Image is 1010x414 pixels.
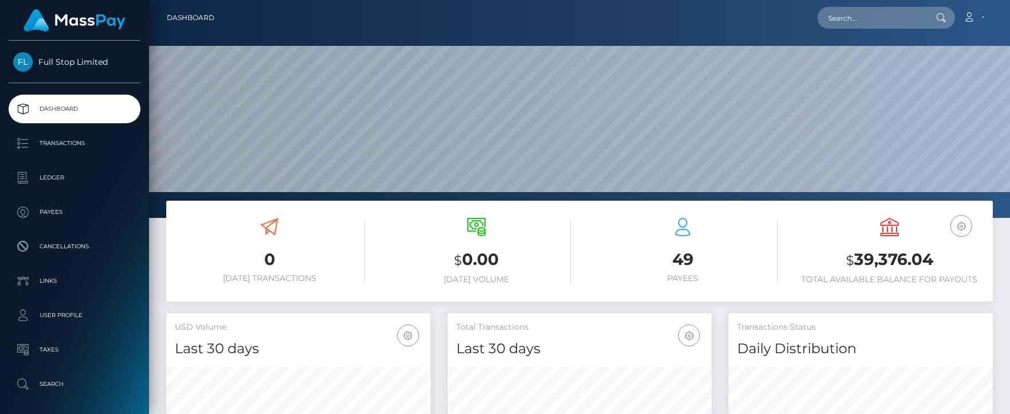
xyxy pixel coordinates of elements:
[454,252,462,268] small: $
[846,252,854,268] small: $
[737,339,984,359] h4: Daily Distribution
[382,275,571,284] h6: [DATE] Volume
[13,272,136,290] p: Links
[588,274,778,283] h6: Payees
[456,322,703,333] h5: Total Transactions
[9,163,140,192] a: Ledger
[456,339,703,359] h4: Last 30 days
[382,248,571,272] h3: 0.00
[175,248,365,271] h3: 0
[9,95,140,123] a: Dashboard
[175,322,422,333] h5: USD Volume
[9,370,140,399] a: Search
[9,198,140,226] a: Payees
[13,169,136,186] p: Ledger
[737,322,984,333] h5: Transactions Status
[13,135,136,152] p: Transactions
[9,232,140,261] a: Cancellations
[13,238,136,255] p: Cancellations
[9,335,140,364] a: Taxes
[175,274,365,283] h6: [DATE] Transactions
[588,248,778,271] h3: 49
[9,129,140,158] a: Transactions
[175,339,422,359] h4: Last 30 days
[9,57,140,67] span: Full Stop Limited
[13,307,136,324] p: User Profile
[13,52,33,72] img: Full Stop Limited
[795,248,985,272] h3: 39,376.04
[13,341,136,358] p: Taxes
[13,376,136,393] p: Search
[13,100,136,118] p: Dashboard
[795,275,985,284] h6: Total Available Balance for Payouts
[9,301,140,330] a: User Profile
[24,9,126,32] img: MassPay Logo
[9,267,140,295] a: Links
[13,204,136,221] p: Payees
[167,6,214,30] a: Dashboard
[817,7,925,29] input: Search...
